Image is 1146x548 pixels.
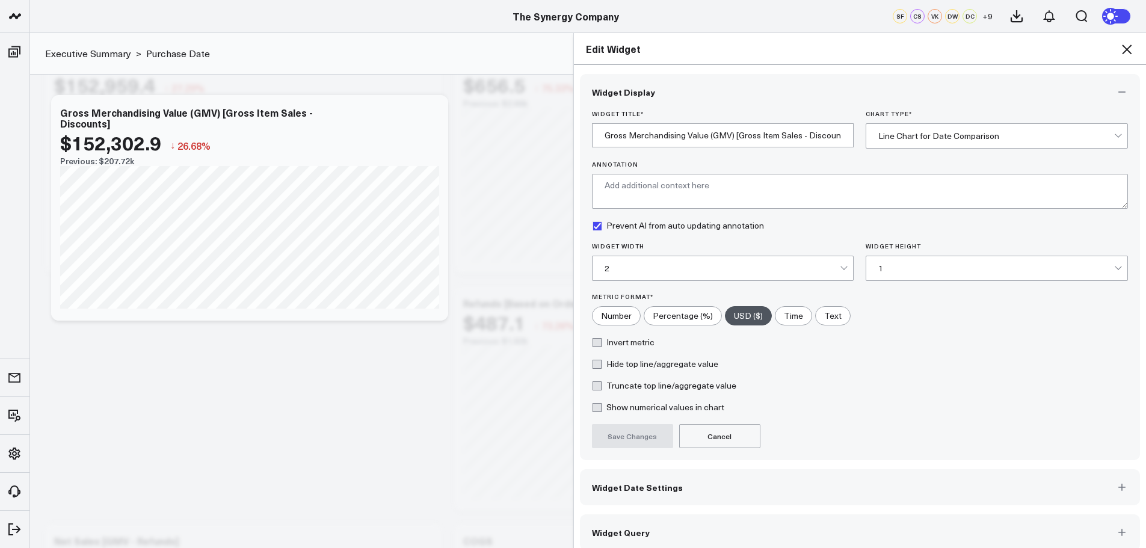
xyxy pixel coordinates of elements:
[592,110,854,117] label: Widget Title *
[592,528,650,537] span: Widget Query
[592,87,655,97] span: Widget Display
[725,306,772,325] label: USD ($)
[963,9,977,23] div: DC
[866,242,1128,250] label: Widget Height
[592,123,854,147] input: Enter your widget title
[928,9,942,23] div: VK
[980,9,994,23] button: +9
[866,110,1128,117] label: Chart Type *
[775,306,812,325] label: Time
[592,482,683,492] span: Widget Date Settings
[592,424,673,448] button: Save Changes
[592,381,736,390] label: Truncate top line/aggregate value
[605,263,840,273] div: 2
[910,9,925,23] div: CS
[644,306,722,325] label: Percentage (%)
[878,263,1114,273] div: 1
[592,337,655,347] label: Invert metric
[580,469,1141,505] button: Widget Date Settings
[513,10,619,23] a: The Synergy Company
[878,131,1114,141] div: Line Chart for Date Comparison
[592,242,854,250] label: Widget Width
[586,42,1135,55] h2: Edit Widget
[815,306,851,325] label: Text
[592,161,1129,168] label: Annotation
[592,402,724,412] label: Show numerical values in chart
[592,221,764,230] label: Prevent AI from auto updating annotation
[592,306,641,325] label: Number
[580,74,1141,110] button: Widget Display
[982,12,993,20] span: + 9
[893,9,907,23] div: SF
[679,424,760,448] button: Cancel
[592,359,718,369] label: Hide top line/aggregate value
[945,9,960,23] div: DW
[592,293,1129,300] label: Metric Format*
